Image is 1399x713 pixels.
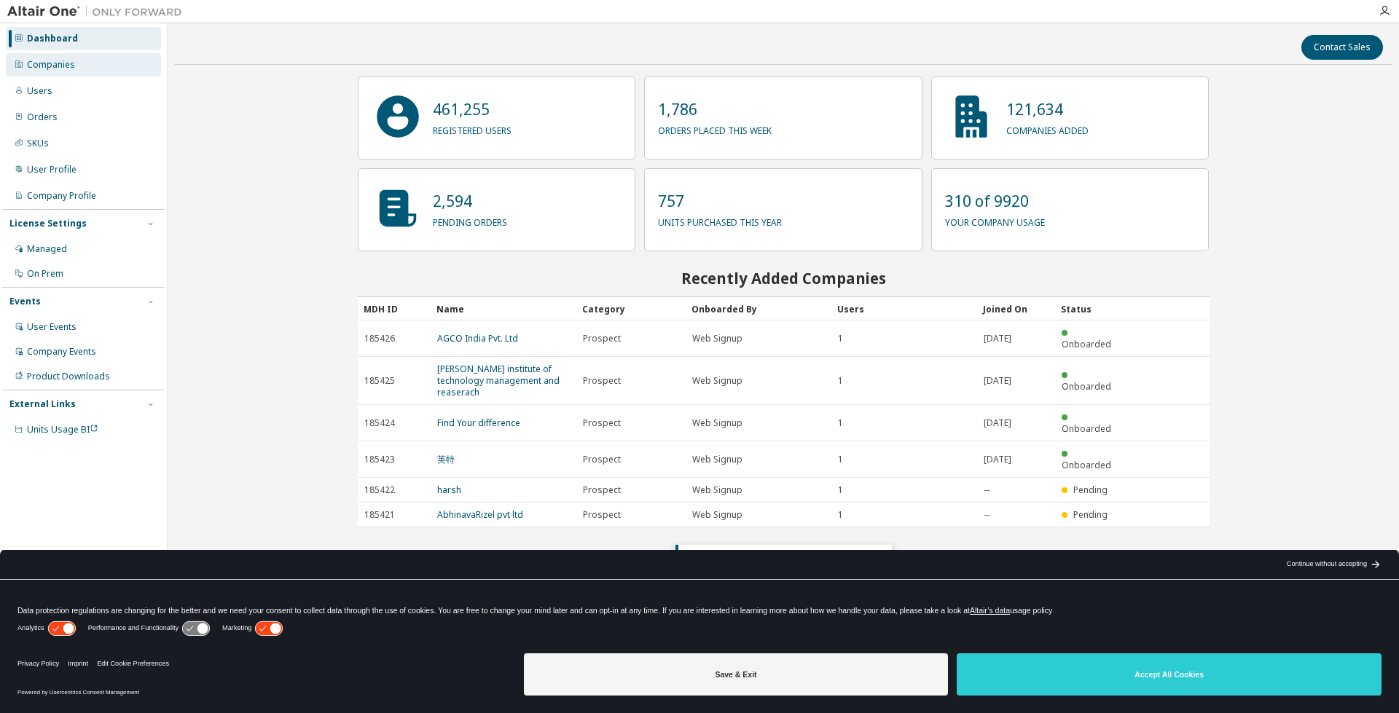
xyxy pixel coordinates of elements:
div: SKUs [27,138,49,149]
span: Prospect [583,509,621,521]
div: MDH ID [364,297,425,320]
a: harsh [437,484,461,496]
span: 185421 [364,509,395,521]
div: Companies [27,59,75,71]
div: Joined On [983,297,1049,320]
div: Events [9,296,41,307]
span: Web Signup [692,375,742,387]
span: Units Usage BI [27,423,98,436]
span: -- [984,484,990,496]
span: 185423 [364,454,395,465]
div: Managed [27,243,67,255]
p: registered users [433,120,512,137]
p: 310 of 9920 [945,190,1045,212]
span: Web Signup [692,417,742,429]
span: Onboarded [1062,338,1111,350]
p: your company usage [945,212,1045,229]
div: Name [436,297,571,320]
button: Contact Sales [1301,35,1383,60]
span: [DATE] [984,417,1011,429]
p: 1,786 [658,98,772,120]
span: 185424 [364,417,395,429]
div: User Events [27,321,77,333]
span: Web Signup [692,509,742,521]
p: 461,255 [433,98,512,120]
a: AbhinavaRizel pvt ltd [437,508,523,521]
span: [DATE] [984,375,1011,387]
p: companies added [1006,120,1089,137]
a: AGCO India Pvt. Ltd [437,332,518,344]
div: Users [27,85,52,97]
img: Altair One [7,4,189,19]
div: Company Events [27,346,96,358]
div: External Links [9,398,76,410]
span: 185422 [364,484,395,496]
div: License Settings [9,218,87,229]
div: Category [582,297,680,320]
span: Prospect [583,417,621,429]
a: Find Your difference [437,417,520,429]
span: Web Signup [692,333,742,344]
div: Dashboard [27,33,78,44]
span: 185426 [364,333,395,344]
span: Pending [1073,508,1108,521]
span: Pending [1073,484,1108,496]
span: Prospect [583,454,621,465]
span: 1 [838,375,843,387]
span: 1 [838,509,843,521]
span: [DATE] [984,454,1011,465]
div: Orders [27,111,58,123]
p: 2,594 [433,190,507,212]
span: 1 [838,333,843,344]
span: Prospect [583,484,621,496]
span: Web Signup [692,484,742,496]
p: pending orders [433,212,507,229]
p: orders placed this week [658,120,772,137]
div: Onboarded By [691,297,826,320]
div: Product Downloads [27,371,110,382]
div: Company Profile [27,190,96,202]
p: 121,634 [1006,98,1089,120]
span: -- [984,509,990,521]
span: 1 [838,417,843,429]
span: Prospect [583,333,621,344]
a: [PERSON_NAME] institute of technology management and reaserach [437,363,560,398]
p: 757 [658,190,782,212]
div: User Profile [27,164,77,176]
p: units purchased this year [658,212,782,229]
div: Status [1061,297,1122,320]
span: 1 [838,484,843,496]
span: Onboarded [1062,459,1111,471]
span: 185425 [364,375,395,387]
div: On Prem [27,268,63,280]
h2: Recently Added Companies [358,269,1210,288]
span: Prospect [583,375,621,387]
a: 英特 [437,453,455,465]
span: Onboarded [1062,380,1111,393]
div: Users [837,297,971,320]
span: Web Signup [692,454,742,465]
span: 1 [838,454,843,465]
span: [DATE] [984,333,1011,344]
span: Onboarded [1062,422,1111,435]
